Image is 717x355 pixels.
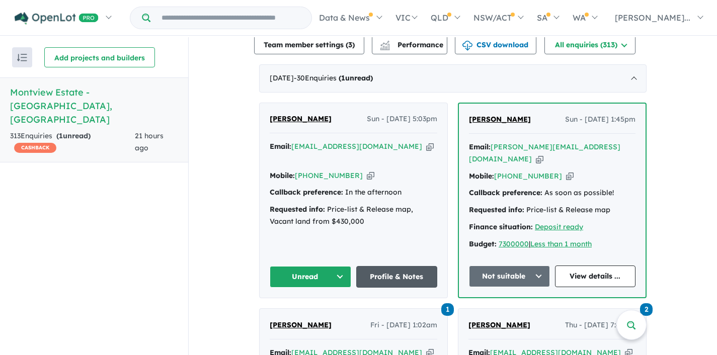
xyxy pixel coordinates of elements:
[441,302,454,316] a: 1
[59,131,63,140] span: 1
[370,319,437,331] span: Fri - [DATE] 1:02am
[455,34,536,54] button: CSV download
[555,265,636,287] a: View details ...
[469,238,635,250] div: |
[544,34,635,54] button: All enquiries (313)
[441,303,454,316] span: 1
[469,205,524,214] strong: Requested info:
[462,41,472,51] img: download icon
[270,187,437,199] div: In the afternoon
[469,204,635,216] div: Price-list & Release map
[469,142,491,151] strong: Email:
[356,266,438,288] a: Profile & Notes
[640,303,653,316] span: 2
[468,320,530,329] span: [PERSON_NAME]
[259,64,647,93] div: [DATE]
[135,131,164,152] span: 21 hours ago
[270,266,351,288] button: Unread
[14,143,56,153] span: CASHBACK
[270,114,332,123] span: [PERSON_NAME]
[615,13,690,23] span: [PERSON_NAME]...
[380,41,389,46] img: line-chart.svg
[10,130,135,154] div: 313 Enquir ies
[494,171,562,181] a: [PHONE_NUMBER]
[469,265,550,287] button: Not suitable
[566,171,574,182] button: Copy
[469,239,497,248] strong: Budget:
[530,239,592,248] a: Less than 1 month
[380,44,390,50] img: bar-chart.svg
[640,302,653,316] a: 2
[469,115,531,124] span: [PERSON_NAME]
[469,187,635,199] div: As soon as possible!
[152,7,309,29] input: Try estate name, suburb, builder or developer
[367,113,437,125] span: Sun - [DATE] 5:03pm
[10,85,178,126] h5: Montview Estate - [GEOGRAPHIC_DATA] , [GEOGRAPHIC_DATA]
[348,40,352,49] span: 3
[469,171,494,181] strong: Mobile:
[341,73,345,82] span: 1
[270,171,295,180] strong: Mobile:
[270,113,332,125] a: [PERSON_NAME]
[295,171,363,180] a: [PHONE_NUMBER]
[17,54,27,61] img: sort.svg
[536,154,543,164] button: Copy
[270,188,343,197] strong: Callback preference:
[499,239,529,248] a: 7300000
[469,142,620,163] a: [PERSON_NAME][EMAIL_ADDRESS][DOMAIN_NAME]
[469,114,531,126] a: [PERSON_NAME]
[291,142,422,151] a: [EMAIL_ADDRESS][DOMAIN_NAME]
[565,114,635,126] span: Sun - [DATE] 1:45pm
[372,34,447,54] button: Performance
[469,188,542,197] strong: Callback preference:
[565,319,636,331] span: Thu - [DATE] 7:44pm
[270,320,332,329] span: [PERSON_NAME]
[270,319,332,331] a: [PERSON_NAME]
[254,34,364,54] button: Team member settings (3)
[44,47,155,67] button: Add projects and builders
[339,73,373,82] strong: ( unread)
[469,222,533,231] strong: Finance situation:
[381,40,443,49] span: Performance
[426,141,434,152] button: Copy
[270,204,437,228] div: Price-list & Release map, Vacant land from $430,000
[270,205,325,214] strong: Requested info:
[294,73,373,82] span: - 30 Enquir ies
[367,170,374,181] button: Copy
[270,142,291,151] strong: Email:
[535,222,583,231] a: Deposit ready
[468,319,530,331] a: [PERSON_NAME]
[56,131,91,140] strong: ( unread)
[15,12,99,25] img: Openlot PRO Logo White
